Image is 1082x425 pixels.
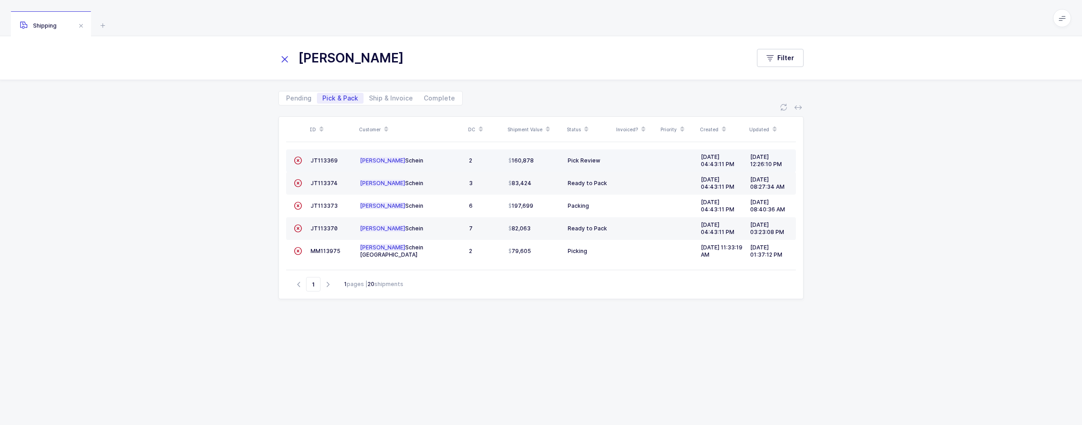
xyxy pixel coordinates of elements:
[508,157,534,164] span: 160,878
[360,202,423,209] span: Schein
[294,248,302,254] span: 
[360,244,405,251] span: [PERSON_NAME]
[360,180,405,186] span: [PERSON_NAME]
[616,122,655,137] div: Invoiced?
[750,244,782,258] span: [DATE] 01:37:12 PM
[750,153,782,167] span: [DATE] 12:26:10 PM
[701,244,742,258] span: [DATE] 11:33:19 AM
[508,225,531,232] span: 82,063
[311,157,338,164] span: JT113369
[359,122,463,137] div: Customer
[568,202,589,209] span: Packing
[469,248,472,254] span: 2
[750,176,785,190] span: [DATE] 08:27:34 AM
[344,281,347,287] b: 1
[700,122,744,137] div: Created
[311,202,338,209] span: JT113373
[294,180,302,186] span: 
[568,225,607,232] span: Ready to Pack
[360,225,423,232] span: Schein
[424,95,455,101] span: Complete
[568,180,607,186] span: Ready to Pack
[750,221,784,235] span: [DATE] 03:23:08 PM
[294,157,302,164] span: 
[468,122,502,137] div: DC
[368,281,374,287] b: 20
[306,277,321,291] span: Go to
[757,49,804,67] button: Filter
[701,176,734,190] span: [DATE] 04:43:11 PM
[20,22,57,29] span: Shipping
[508,248,531,255] span: 79,605
[701,153,734,167] span: [DATE] 04:43:11 PM
[286,95,311,101] span: Pending
[344,280,403,288] div: pages | shipments
[360,157,423,164] span: Schein
[369,95,413,101] span: Ship & Invoice
[701,199,734,213] span: [DATE] 04:43:11 PM
[567,122,611,137] div: Status
[508,180,531,187] span: 83,424
[469,202,473,209] span: 6
[310,122,354,137] div: ID
[777,53,794,62] span: Filter
[360,225,405,232] span: [PERSON_NAME]
[360,202,405,209] span: [PERSON_NAME]
[360,180,423,186] span: Schein
[469,180,473,186] span: 3
[294,202,302,209] span: 
[469,225,473,232] span: 7
[469,157,472,164] span: 2
[322,95,358,101] span: Pick & Pack
[701,221,734,235] span: [DATE] 04:43:11 PM
[360,157,405,164] span: [PERSON_NAME]
[750,199,785,213] span: [DATE] 08:40:36 AM
[749,122,793,137] div: Updated
[507,122,561,137] div: Shipment Value
[278,47,739,69] input: Search for Shipments...
[311,180,338,186] span: JT113374
[568,248,587,254] span: Picking
[661,122,694,137] div: Priority
[311,248,340,254] span: MM113975
[508,202,533,210] span: 197,699
[360,244,423,258] span: Schein [GEOGRAPHIC_DATA]
[294,225,302,232] span: 
[311,225,338,232] span: JT113370
[568,157,600,164] span: Pick Review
